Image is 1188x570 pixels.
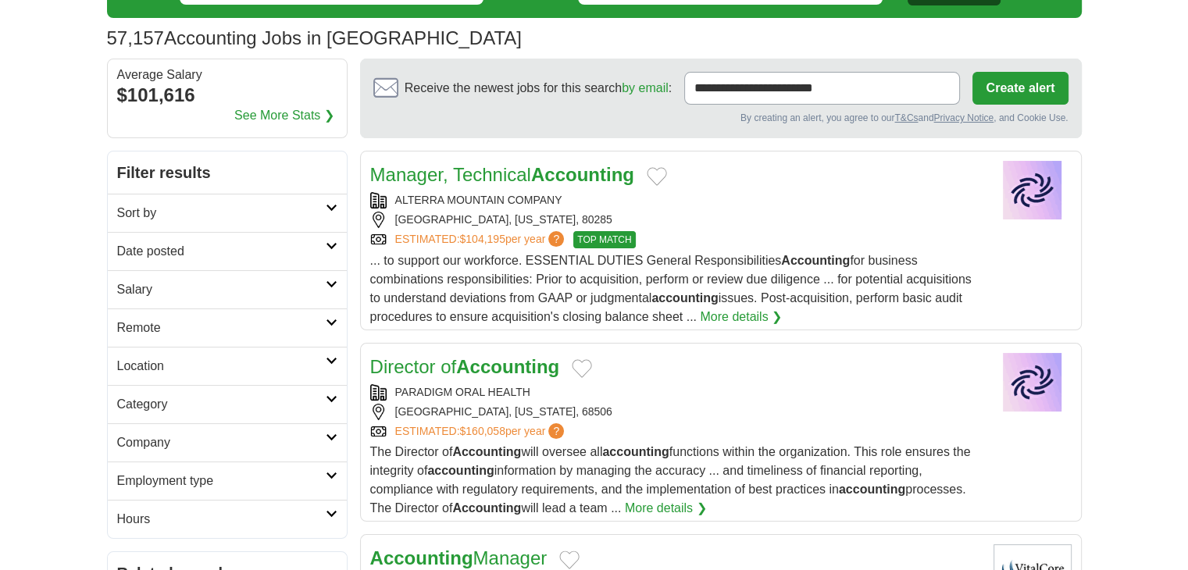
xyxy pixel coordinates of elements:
button: Add to favorite jobs [559,550,580,569]
a: Director ofAccounting [370,356,560,377]
h2: Company [117,433,326,452]
h2: Sort by [117,204,326,223]
span: ? [548,231,564,247]
h1: Accounting Jobs in [GEOGRAPHIC_DATA] [107,27,522,48]
h2: Category [117,395,326,414]
span: $160,058 [459,425,505,437]
a: More details ❯ [625,499,707,518]
h2: Filter results [108,151,347,194]
strong: accounting [651,291,718,305]
a: Manager, TechnicalAccounting [370,164,634,185]
a: T&Cs [894,112,918,123]
strong: Accounting [452,501,521,515]
strong: Accounting [456,356,559,377]
h2: Date posted [117,242,326,261]
a: Employment type [108,461,347,500]
a: Sort by [108,194,347,232]
div: PARADIGM ORAL HEALTH [370,384,981,401]
a: Salary [108,270,347,308]
a: AccountingManager [370,547,548,568]
div: [GEOGRAPHIC_DATA], [US_STATE], 80285 [370,212,981,228]
a: ESTIMATED:$104,195per year? [395,231,568,248]
a: See More Stats ❯ [234,106,334,125]
h2: Location [117,357,326,376]
button: Create alert [972,72,1068,105]
a: Privacy Notice [933,112,994,123]
img: Company logo [994,161,1072,219]
strong: Accounting [531,164,634,185]
div: By creating an alert, you agree to our and , and Cookie Use. [373,111,1068,125]
span: 57,157 [107,24,164,52]
a: Date posted [108,232,347,270]
h2: Remote [117,319,326,337]
h2: Employment type [117,472,326,490]
a: Company [108,423,347,461]
span: ... to support our workforce. ESSENTIAL DUTIES General Responsibilities for business combinations... [370,254,972,323]
a: Category [108,385,347,423]
span: Receive the newest jobs for this search : [405,79,672,98]
a: by email [622,81,669,94]
span: $104,195 [459,233,505,245]
a: Location [108,347,347,385]
a: Remote [108,308,347,347]
span: TOP MATCH [573,231,635,248]
strong: Accounting [781,254,850,267]
div: $101,616 [117,81,337,109]
span: The Director of will oversee all functions within the organization. This role ensures the integri... [370,445,971,515]
strong: accounting [427,464,494,477]
a: ESTIMATED:$160,058per year? [395,423,568,440]
span: ? [548,423,564,439]
strong: accounting [839,483,905,496]
div: Average Salary [117,69,337,81]
h2: Hours [117,510,326,529]
div: ALTERRA MOUNTAIN COMPANY [370,192,981,208]
strong: Accounting [370,547,473,568]
button: Add to favorite jobs [572,359,592,378]
h2: Salary [117,280,326,299]
a: More details ❯ [700,308,782,326]
div: [GEOGRAPHIC_DATA], [US_STATE], 68506 [370,404,981,420]
strong: Accounting [452,445,521,458]
img: Company logo [994,353,1072,411]
strong: accounting [602,445,669,458]
a: Hours [108,500,347,538]
button: Add to favorite jobs [647,167,667,186]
